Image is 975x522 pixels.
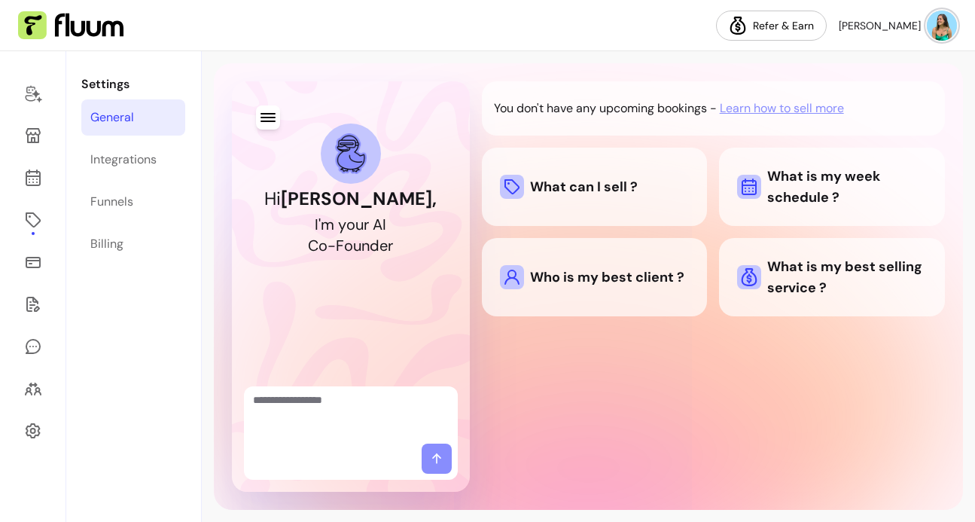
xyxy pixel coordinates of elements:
[737,256,927,298] div: What is my best selling service ?
[370,235,379,256] div: d
[298,214,404,256] h2: I'm your AI Co-Founder
[346,214,355,235] div: o
[500,265,690,289] div: Who is my best client ?
[839,11,957,41] button: avatar[PERSON_NAME]
[18,371,47,407] a: Clients
[336,235,344,256] div: F
[353,235,361,256] div: u
[253,392,449,438] textarea: Ask me anything...
[364,214,369,235] div: r
[90,151,157,169] div: Integrations
[18,11,123,40] img: Fluum Logo
[81,184,185,220] a: Funnels
[81,142,185,178] a: Integrations
[281,187,437,210] b: [PERSON_NAME] ,
[338,214,346,235] div: y
[328,235,336,256] div: -
[344,235,353,256] div: o
[318,214,321,235] div: '
[90,108,134,127] div: General
[720,99,844,118] span: Learn how to sell more
[18,244,47,280] a: Sales
[18,286,47,322] a: Forms
[18,202,47,238] a: Offerings
[388,235,393,256] div: r
[927,11,957,41] img: avatar
[81,99,185,136] a: General
[81,75,185,93] p: Settings
[18,75,47,111] a: Home
[315,214,318,235] div: I
[335,133,367,173] img: AI Co-Founder avatar
[355,214,364,235] div: u
[361,235,370,256] div: n
[716,11,827,41] a: Refer & Earn
[81,226,185,262] a: Billing
[18,118,47,154] a: My Page
[321,214,334,235] div: m
[382,214,386,235] div: I
[839,18,921,33] span: [PERSON_NAME]
[18,413,47,449] a: Settings
[379,235,388,256] div: e
[264,187,437,211] h1: Hi
[373,214,382,235] div: A
[318,235,328,256] div: o
[90,193,133,211] div: Funnels
[308,235,318,256] div: C
[500,175,690,199] div: What can I sell ?
[90,235,123,253] div: Billing
[737,166,927,208] div: What is my week schedule ?
[18,328,47,365] a: My Messages
[18,160,47,196] a: Calendar
[494,99,717,118] p: You don't have any upcoming bookings -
